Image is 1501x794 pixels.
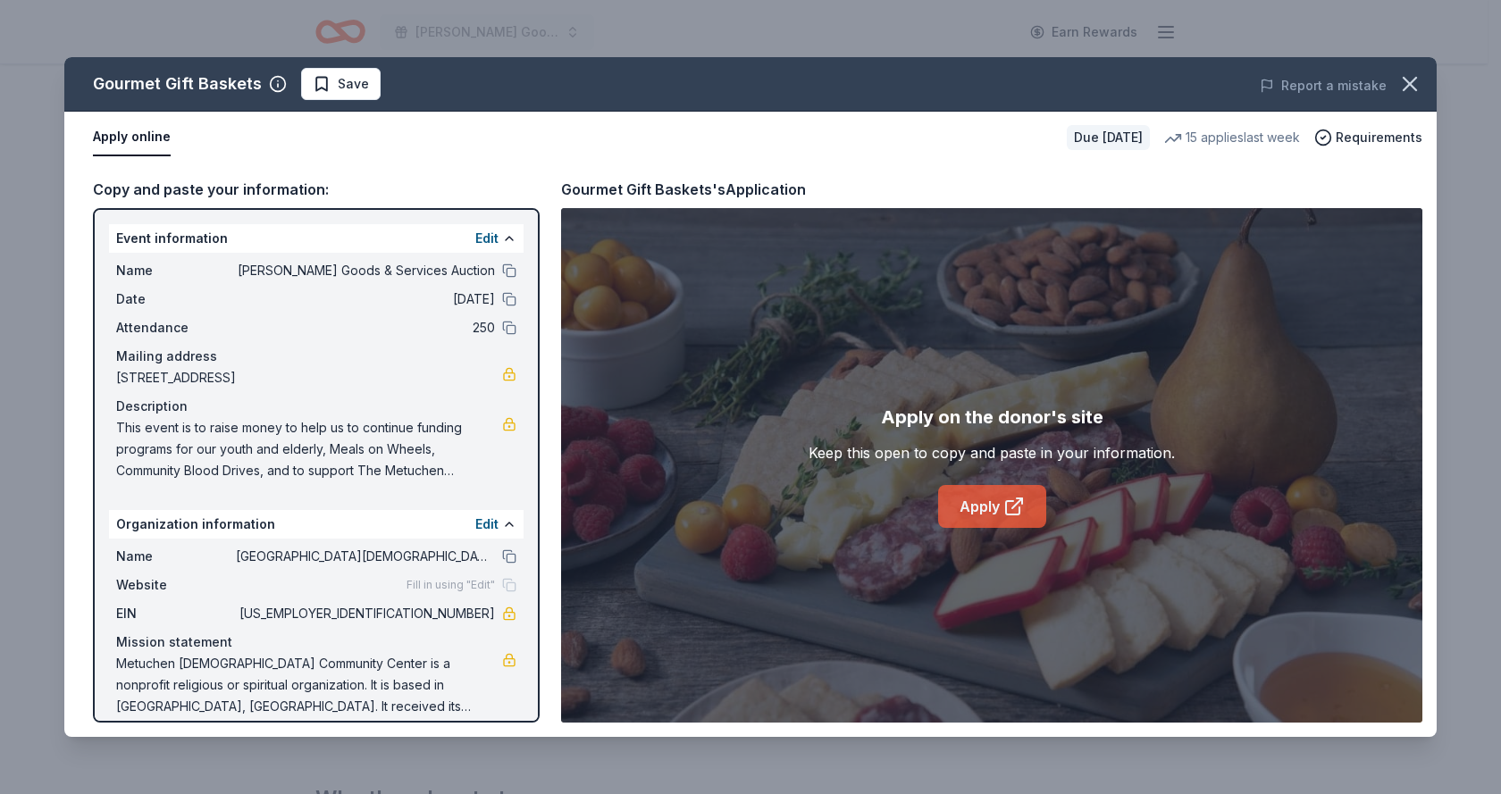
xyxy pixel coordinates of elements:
[116,417,502,481] span: This event is to raise money to help us to continue funding programs for our youth and elderly, M...
[1336,127,1422,148] span: Requirements
[407,578,495,592] span: Fill in using "Edit"
[1067,125,1150,150] div: Due [DATE]
[1164,127,1300,148] div: 15 applies last week
[236,546,495,567] span: [GEOGRAPHIC_DATA][DEMOGRAPHIC_DATA]
[1314,127,1422,148] button: Requirements
[109,224,524,253] div: Event information
[236,260,495,281] span: [PERSON_NAME] Goods & Services Auction
[236,317,495,338] span: 250
[881,403,1103,431] div: Apply on the donor's site
[938,485,1046,528] a: Apply
[116,546,236,567] span: Name
[116,317,236,338] span: Attendance
[116,260,236,281] span: Name
[93,178,540,201] div: Copy and paste your information:
[236,288,495,310] span: [DATE]
[1260,75,1387,96] button: Report a mistake
[116,603,236,624] span: EIN
[93,70,262,98] div: Gourmet Gift Baskets
[561,178,806,201] div: Gourmet Gift Baskets's Application
[236,603,495,624] span: [US_EMPLOYER_IDENTIFICATION_NUMBER]
[116,631,516,653] div: Mission statement
[301,68,381,100] button: Save
[116,396,516,417] div: Description
[116,653,502,717] span: Metuchen [DEMOGRAPHIC_DATA] Community Center is a nonprofit religious or spiritual organization. ...
[338,73,369,95] span: Save
[93,119,171,156] button: Apply online
[116,346,516,367] div: Mailing address
[809,442,1175,464] div: Keep this open to copy and paste in your information.
[116,288,236,310] span: Date
[116,574,236,596] span: Website
[475,514,499,535] button: Edit
[475,228,499,249] button: Edit
[109,510,524,539] div: Organization information
[116,367,502,389] span: [STREET_ADDRESS]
